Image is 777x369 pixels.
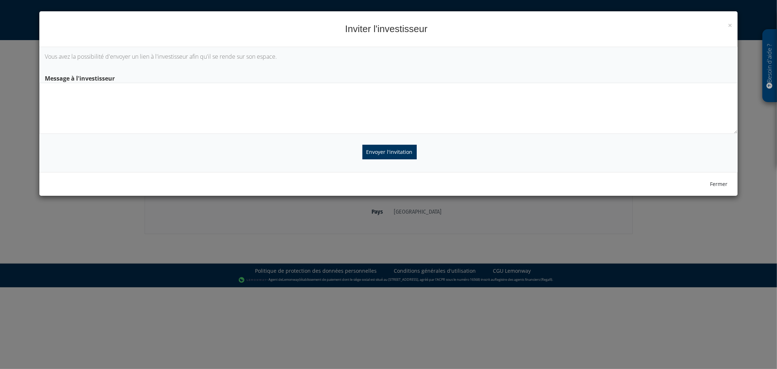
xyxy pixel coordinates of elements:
[45,53,733,61] p: Vous avez la possibilité d'envoyer un lien à l'investisseur afin qu'il se rende sur son espace.
[705,178,732,190] button: Fermer
[39,72,738,83] label: Message à l'investisseur
[766,33,774,99] p: Besoin d'aide ?
[45,22,733,36] h4: Inviter l'investisseur
[362,145,417,159] input: Envoyer l'invitation
[728,20,732,30] span: ×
